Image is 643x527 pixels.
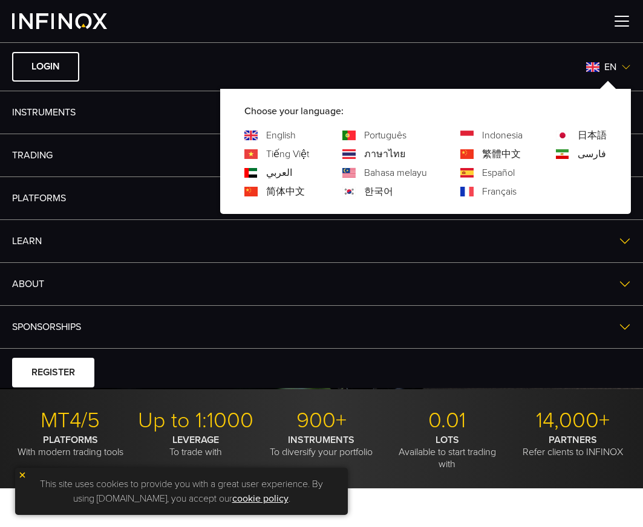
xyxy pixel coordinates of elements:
a: 日本語 [578,128,607,143]
a: LOGIN [12,52,79,82]
a: العربي [266,166,292,180]
img: yellow close icon [18,471,27,479]
p: With modern trading tools [12,434,129,458]
a: Français [482,184,517,199]
strong: PLATFORMS [43,434,98,446]
a: 繁體中文 [482,147,521,161]
p: Available to start trading with [389,434,506,470]
p: 14,000+ [514,407,631,434]
a: REGISTER [12,358,94,387]
strong: PARTNERS [549,434,597,446]
a: Español [482,166,515,180]
p: 0.01 [389,407,506,434]
p: MT4/5 [12,407,129,434]
a: 简体中文 [266,184,305,199]
span: en [599,60,621,74]
strong: INSTRUMENTS [288,434,354,446]
p: Refer clients to INFINOX [514,434,631,458]
a: 한국어 [364,184,393,199]
p: Up to 1:1000 [138,407,255,434]
p: Choose your language: [244,104,607,118]
a: cookie policy [232,493,289,505]
a: ภาษาไทย [364,147,405,161]
a: Indonesia [482,128,523,143]
p: This site uses cookies to provide you with a great user experience. By using [DOMAIN_NAME], you a... [21,474,342,509]
p: To diversify your portfolio [263,434,380,458]
p: To trade with [138,434,255,458]
a: Português [364,128,406,143]
strong: LOTS [436,434,459,446]
p: 900+ [263,407,380,434]
a: Tiếng Việt [266,147,309,161]
a: فارسی [578,147,606,161]
a: English [266,128,296,143]
strong: LEVERAGE [172,434,219,446]
a: Bahasa melayu [364,166,427,180]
